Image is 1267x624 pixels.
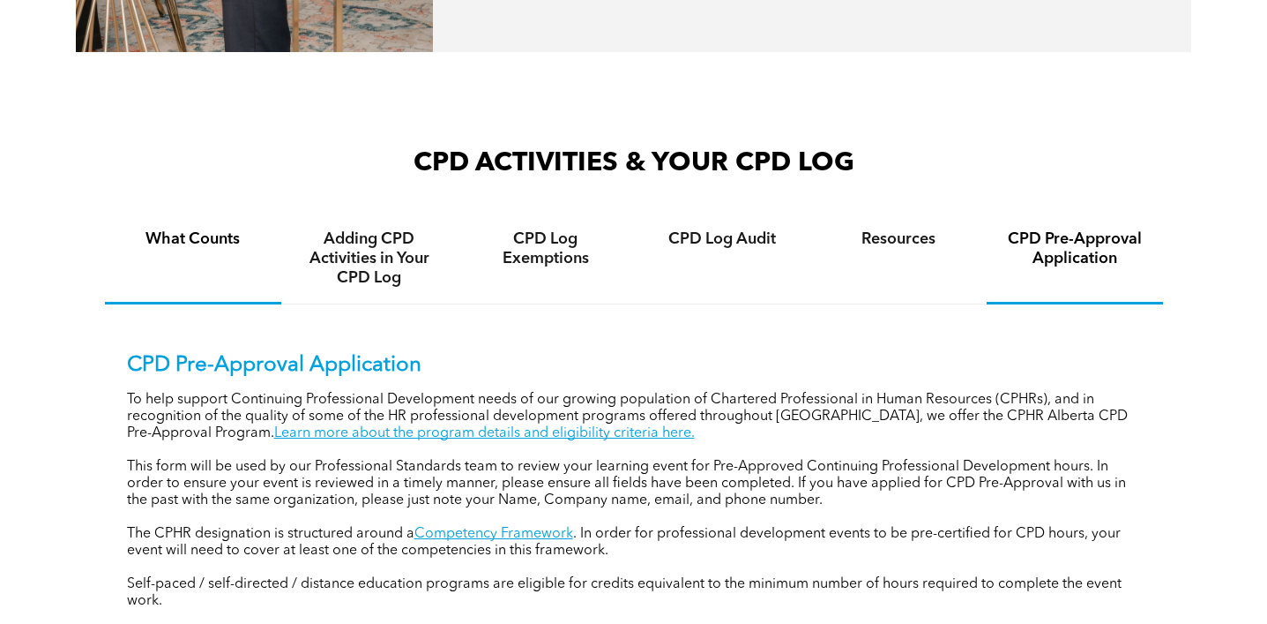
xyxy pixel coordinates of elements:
p: To help support Continuing Professional Development needs of our growing population of Chartered ... [127,392,1141,442]
h4: CPD Log Exemptions [473,229,618,268]
h4: What Counts [121,229,265,249]
a: Learn more about the program details and eligibility criteria here. [274,426,695,440]
p: Self-paced / self-directed / distance education programs are eligible for credits equivalent to t... [127,576,1141,610]
p: The CPHR designation is structured around a . In order for professional development events to be ... [127,526,1141,560]
p: CPD Pre-Approval Application [127,353,1141,379]
h4: CPD Log Audit [650,229,794,249]
h4: Resources [826,229,971,249]
h4: CPD Pre-Approval Application [1002,229,1147,268]
span: CPD ACTIVITIES & YOUR CPD LOG [414,150,854,177]
a: Competency Framework [414,527,573,541]
p: This form will be used by our Professional Standards team to review your learning event for Pre-A... [127,459,1141,509]
h4: Adding CPD Activities in Your CPD Log [297,229,442,288]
